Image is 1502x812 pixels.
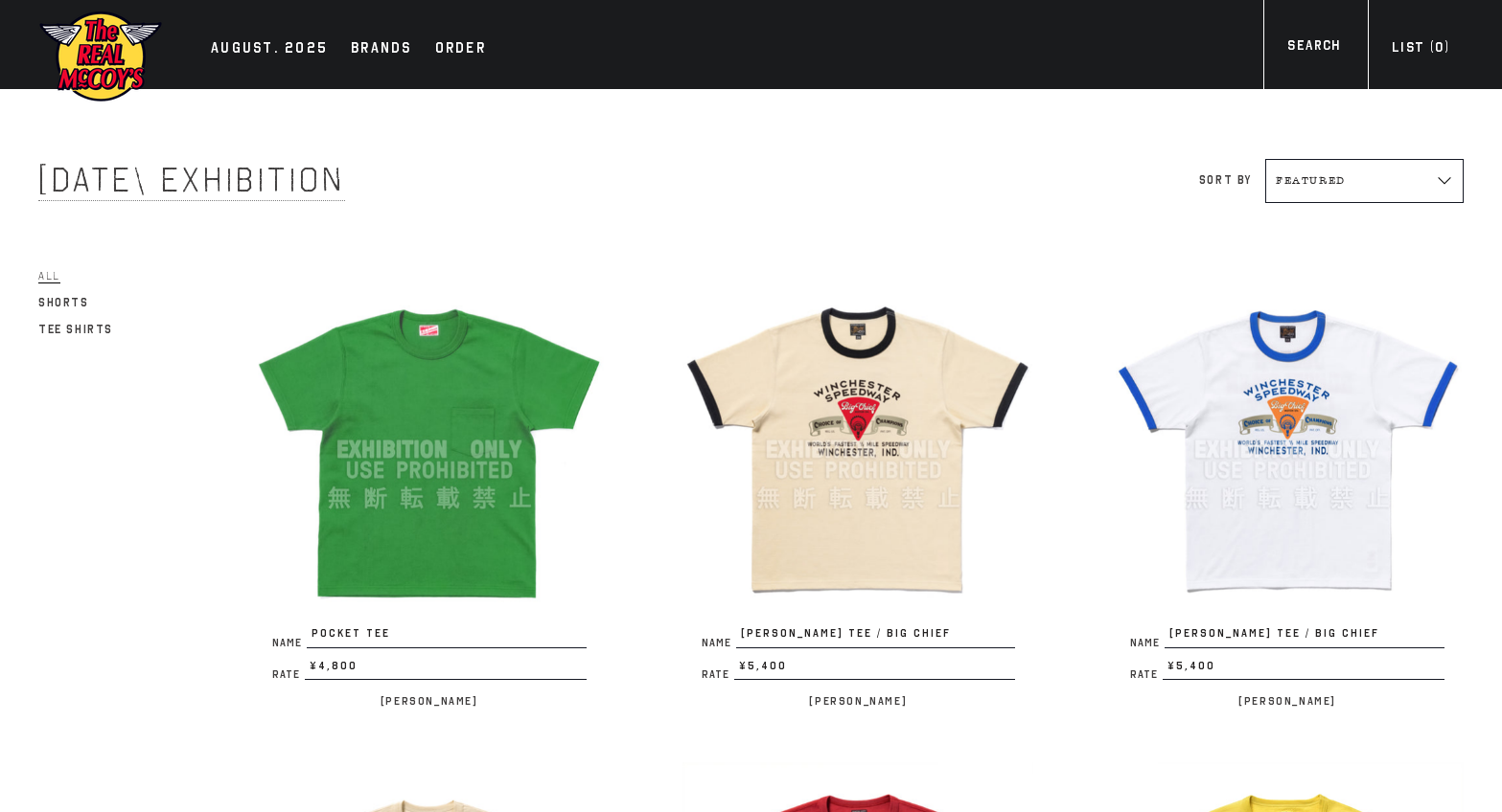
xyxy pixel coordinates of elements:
[1111,274,1464,626] img: JOE MCCOY TEE / BIG CHIEF
[702,638,736,648] span: Name
[38,10,163,103] img: mccoys-exhibition
[1111,689,1464,712] p: [PERSON_NAME]
[272,638,307,648] span: Name
[1165,625,1444,648] span: [PERSON_NAME] TEE / BIG CHIEF
[38,318,113,341] a: Tee Shirts
[682,689,1035,712] p: [PERSON_NAME]
[38,291,89,314] a: Shorts
[253,274,606,713] a: POCKET TEE NamePOCKET TEE Rate¥4,800 [PERSON_NAME]
[253,689,606,712] p: [PERSON_NAME]
[734,658,1016,681] span: ¥5,400
[682,274,1035,713] a: JOE MCCOY TEE / BIG CHIEF Name[PERSON_NAME] TEE / BIG CHIEF Rate¥5,400 [PERSON_NAME]
[351,36,412,63] div: Brands
[1130,638,1165,648] span: Name
[702,669,734,680] span: Rate
[736,625,1016,648] span: [PERSON_NAME] TEE / BIG CHIEF
[38,323,113,336] span: Tee Shirts
[1287,35,1340,61] div: Search
[38,296,89,309] span: Shorts
[1263,35,1364,61] a: Search
[1392,37,1449,63] div: List ( )
[1368,37,1473,63] a: List (0)
[1199,173,1252,187] label: Sort by
[435,36,486,63] div: Order
[1130,669,1163,680] span: Rate
[38,159,345,201] span: [DATE] Exhibition
[38,269,60,283] span: All
[307,625,587,648] span: POCKET TEE
[211,36,328,63] div: AUGUST. 2025
[253,274,606,626] img: POCKET TEE
[682,274,1035,626] img: JOE MCCOY TEE / BIG CHIEF
[201,36,337,63] a: AUGUST. 2025
[38,264,60,287] a: All
[1435,39,1444,56] span: 0
[1163,658,1444,681] span: ¥5,400
[305,658,587,681] span: ¥4,800
[1111,274,1464,713] a: JOE MCCOY TEE / BIG CHIEF Name[PERSON_NAME] TEE / BIG CHIEF Rate¥5,400 [PERSON_NAME]
[272,669,305,680] span: Rate
[426,36,496,63] a: Order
